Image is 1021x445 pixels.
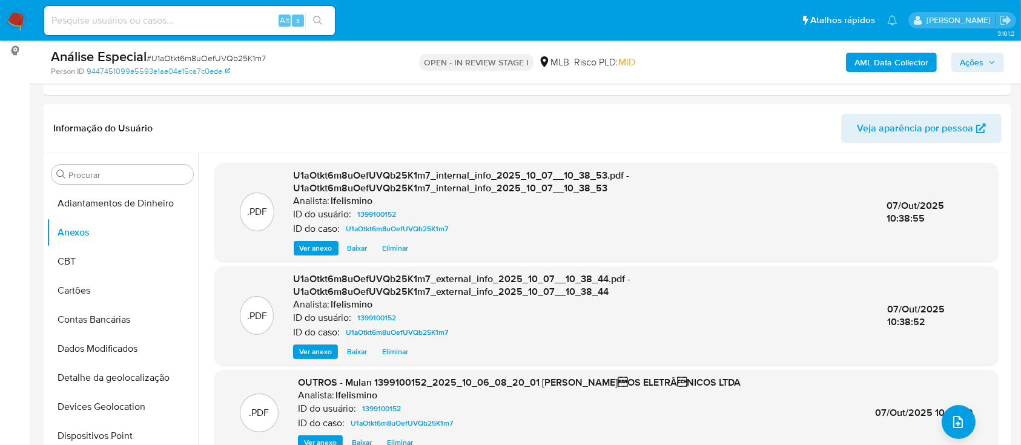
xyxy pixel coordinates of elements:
[294,223,340,235] p: ID do caso:
[293,298,329,311] p: Analista:
[47,392,198,421] button: Devices Geolocation
[294,195,330,207] p: Analista:
[53,122,153,134] h1: Informação do Usuário
[342,241,374,255] button: Baixar
[247,309,267,323] p: .PDF
[574,56,635,69] span: Risco PLD:
[538,56,569,69] div: MLB
[357,311,396,325] span: 1399100152
[348,242,368,254] span: Baixar
[331,298,372,311] h6: lfelismino
[294,208,352,220] p: ID do usuário:
[377,241,415,255] button: Eliminar
[342,222,454,236] a: U1aOtkt6m8uOefUVQb25K1m7
[51,47,147,66] b: Análise Especial
[298,403,356,415] p: ID do usuário:
[294,241,339,255] button: Ver anexo
[875,406,973,420] span: 07/Out/2025 10:38:29
[147,52,266,64] span: # U1aOtkt6m8uOefUVQb25K1m7
[999,14,1012,27] a: Sair
[47,363,198,392] button: Detalhe da geolocalização
[341,344,373,359] button: Baixar
[298,375,741,389] span: OUTROS - Mulan 1399100152_2025_10_06_08_20_01 [PERSON_NAME]OS ELETRÃNICOS LTDA
[357,401,406,416] a: 1399100152
[346,416,458,430] a: U1aOtkt6m8uOefUVQb25K1m7
[810,14,875,27] span: Atalhos rápidos
[293,344,338,359] button: Ver anexo
[293,326,340,338] p: ID do caso:
[296,15,300,26] span: s
[294,168,630,196] span: U1aOtkt6m8uOefUVQb25K1m7_internal_info_2025_10_07__10_38_53.pdf - U1aOtkt6m8uOefUVQb25K1m7_intern...
[47,276,198,305] button: Cartões
[47,334,198,363] button: Dados Modificados
[298,417,345,429] p: ID do caso:
[997,28,1015,38] span: 3.161.2
[846,53,937,72] button: AML Data Collector
[299,346,332,358] span: Ver anexo
[347,346,367,358] span: Baixar
[857,114,973,143] span: Veja aparência por pessoa
[335,389,377,401] h6: lfelismino
[87,66,230,77] a: 9447451099e5593e1ae04e15ca7c0ede
[293,272,630,299] span: U1aOtkt6m8uOefUVQb25K1m7_external_info_2025_10_07__10_38_44.pdf - U1aOtkt6m8uOefUVQb25K1m7_extern...
[249,406,269,420] p: .PDF
[358,207,397,222] span: 1399100152
[419,54,534,71] p: OPEN - IN REVIEW STAGE I
[887,199,945,226] span: 07/Out/2025 10:38:55
[927,15,995,26] p: laisa.felismino@mercadolivre.com
[56,170,66,179] button: Procurar
[47,189,198,218] button: Adiantamentos de Dinheiro
[362,401,401,416] span: 1399100152
[47,247,198,276] button: CBT
[351,416,453,430] span: U1aOtkt6m8uOefUVQb25K1m7
[51,66,84,77] b: Person ID
[376,344,414,359] button: Eliminar
[47,305,198,334] button: Contas Bancárias
[942,405,976,439] button: upload-file
[887,302,945,329] span: 07/Out/2025 10:38:52
[854,53,928,72] b: AML Data Collector
[353,207,401,222] a: 1399100152
[346,325,448,340] span: U1aOtkt6m8uOefUVQb25K1m7
[341,325,453,340] a: U1aOtkt6m8uOefUVQb25K1m7
[280,15,289,26] span: Alt
[841,114,1002,143] button: Veja aparência por pessoa
[352,311,401,325] a: 1399100152
[293,312,351,324] p: ID do usuário:
[618,55,635,69] span: MID
[247,205,267,219] p: .PDF
[887,15,897,25] a: Notificações
[44,13,335,28] input: Pesquise usuários ou casos...
[960,53,983,72] span: Ações
[346,222,449,236] span: U1aOtkt6m8uOefUVQb25K1m7
[383,242,409,254] span: Eliminar
[305,12,330,29] button: search-icon
[47,218,198,247] button: Anexos
[382,346,408,358] span: Eliminar
[951,53,1004,72] button: Ações
[331,195,373,207] h6: lfelismino
[68,170,188,180] input: Procurar
[300,242,332,254] span: Ver anexo
[298,389,334,401] p: Analista:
